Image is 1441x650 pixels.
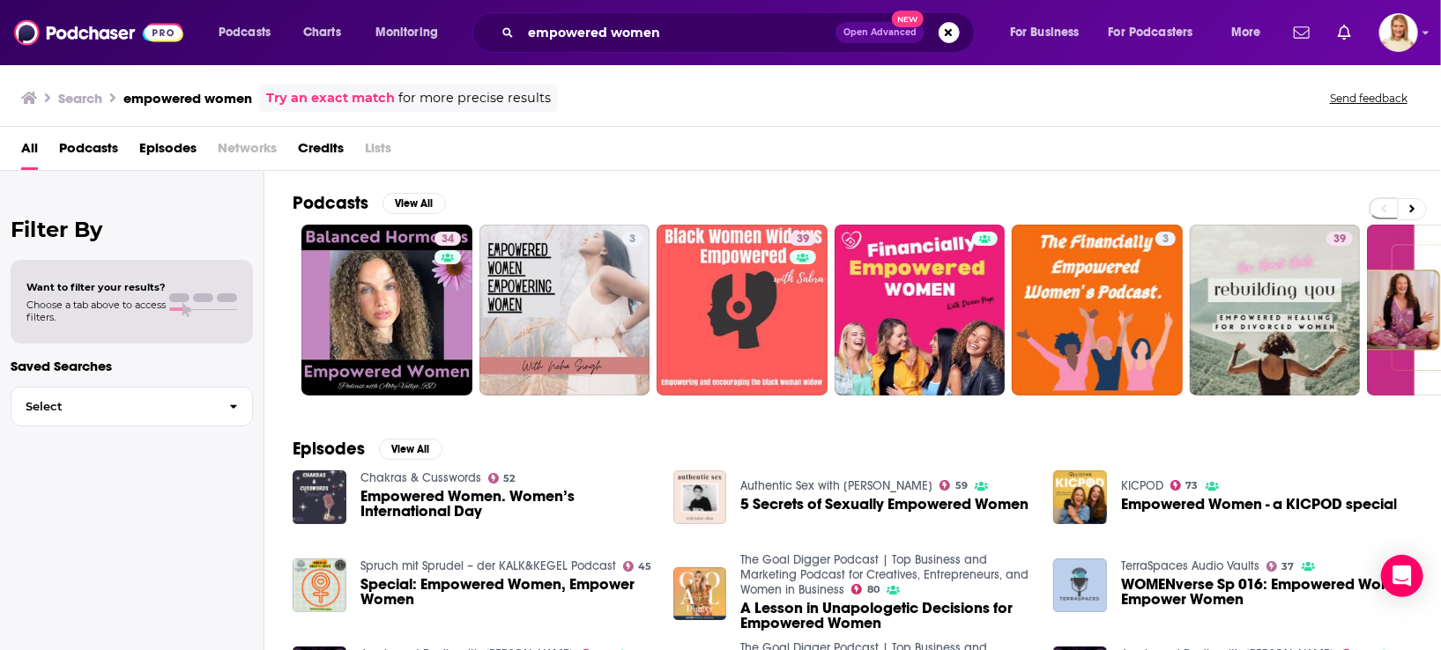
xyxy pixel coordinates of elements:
[21,134,38,170] a: All
[790,232,816,246] a: 39
[11,358,253,374] p: Saved Searches
[292,18,352,47] a: Charts
[1333,231,1346,248] span: 39
[293,192,368,214] h2: Podcasts
[851,584,880,595] a: 80
[293,470,346,524] img: Empowered Women. Women’s International Day
[139,134,197,170] a: Episodes
[623,561,652,572] a: 45
[1379,13,1418,52] img: User Profile
[1109,20,1193,45] span: For Podcasters
[1010,20,1080,45] span: For Business
[218,134,277,170] span: Networks
[1170,480,1199,491] a: 73
[1097,18,1219,47] button: open menu
[479,225,650,395] a: 3
[797,231,809,248] span: 39
[14,16,183,49] img: Podchaser - Follow, Share and Rate Podcasts
[740,478,932,493] a: Authentic Sex with Juliet Allen
[442,231,454,248] span: 34
[58,90,102,107] h3: Search
[1287,18,1317,48] a: Show notifications dropdown
[622,232,643,246] a: 3
[657,225,828,395] a: 39
[365,134,391,170] span: Lists
[638,563,651,571] span: 45
[1379,13,1418,52] button: Show profile menu
[1155,232,1176,246] a: 3
[843,28,917,37] span: Open Advanced
[301,225,472,395] a: 34
[435,232,461,246] a: 34
[1331,18,1358,48] a: Show notifications dropdown
[740,552,1029,597] a: The Goal Digger Podcast | Top Business and Marketing Podcast for Creatives, Entrepreneurs, and Wo...
[629,231,635,248] span: 3
[363,18,461,47] button: open menu
[1190,225,1361,395] a: 39
[940,480,968,491] a: 59
[26,299,166,323] span: Choose a tab above to access filters.
[11,387,253,426] button: Select
[375,20,438,45] span: Monitoring
[1219,18,1283,47] button: open menu
[503,475,515,483] span: 52
[488,473,516,484] a: 52
[293,438,442,460] a: EpisodesView All
[740,601,1032,631] a: A Lesson in Unapologetic Decisions for Empowered Women
[293,558,346,612] img: Special: Empowered Women, Empower Women
[1121,577,1413,607] a: WOMENverse Sp 016: Empowered Women Empower Women
[303,20,341,45] span: Charts
[206,18,293,47] button: open menu
[1325,91,1413,106] button: Send feedback
[26,281,166,293] span: Want to filter your results?
[1282,563,1295,571] span: 37
[293,192,446,214] a: PodcastsView All
[489,12,992,53] div: Search podcasts, credits, & more...
[383,193,446,214] button: View All
[379,439,442,460] button: View All
[360,489,652,519] span: Empowered Women. Women’s International Day
[59,134,118,170] a: Podcasts
[298,134,344,170] a: Credits
[1012,225,1183,395] a: 3
[1266,561,1295,572] a: 37
[360,577,652,607] a: Special: Empowered Women, Empower Women
[360,558,616,573] a: Spruch mit Sprudel – der KALK&KEGEL Podcast
[219,20,271,45] span: Podcasts
[1186,482,1199,490] span: 73
[673,470,727,524] img: 5 Secrets of Sexually Empowered Women
[266,88,395,108] a: Try an exact match
[1231,20,1261,45] span: More
[360,470,481,485] a: Chakras & Cusswords
[11,401,215,412] span: Select
[955,482,968,490] span: 59
[1121,478,1163,493] a: KICPOD
[1053,558,1107,612] img: WOMENverse Sp 016: Empowered Women Empower Women
[673,567,727,621] img: A Lesson in Unapologetic Decisions for Empowered Women
[123,90,252,107] h3: empowered women
[1121,497,1397,512] a: Empowered Women - a KICPOD special
[1381,555,1423,597] div: Open Intercom Messenger
[1162,231,1169,248] span: 3
[867,586,880,594] span: 80
[1379,13,1418,52] span: Logged in as leannebush
[740,497,1029,512] a: 5 Secrets of Sexually Empowered Women
[1053,470,1107,524] img: Empowered Women - a KICPOD special
[1326,232,1353,246] a: 39
[998,18,1102,47] button: open menu
[293,438,365,460] h2: Episodes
